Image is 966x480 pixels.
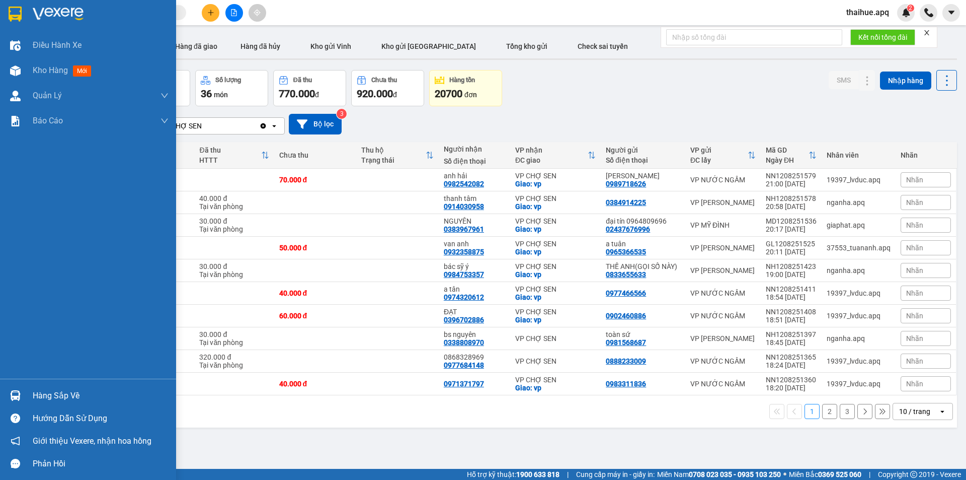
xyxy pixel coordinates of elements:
button: caret-down [942,4,960,22]
div: 0983311836 [606,380,646,388]
div: toàn sứ [606,330,680,338]
div: ĐC lấy [690,156,748,164]
button: 3 [840,404,855,419]
div: Đã thu [293,77,312,84]
span: | [869,469,870,480]
span: Miền Nam [657,469,781,480]
div: VP CHỢ SEN [515,262,596,270]
div: Tại văn phòng [199,270,269,279]
span: notification [11,436,20,446]
div: Nhân viên [827,151,891,159]
span: plus [207,9,214,16]
div: ĐC giao [515,156,588,164]
button: 1 [804,404,820,419]
strong: 0708 023 035 - 0935 103 250 [689,470,781,478]
div: 18:20 [DATE] [766,384,817,392]
span: aim [254,9,261,16]
span: Quản Lý [33,89,62,102]
span: Điều hành xe [33,39,82,51]
div: NH1208251578 [766,194,817,202]
div: 0977466566 [606,289,646,297]
div: VP [PERSON_NAME] [690,266,756,275]
span: Kho hàng [33,65,68,75]
div: 20:11 [DATE] [766,248,817,256]
div: Giao: vp [515,293,596,301]
div: 0974320612 [444,293,484,301]
div: Giao: vp [515,270,596,279]
div: Tại văn phòng [199,361,269,369]
span: đ [393,91,397,99]
div: VP CHỢ SEN [515,194,596,202]
div: Đã thu [199,146,261,154]
input: Nhập số tổng đài [666,29,842,45]
div: Số điện thoại [444,157,505,165]
div: 0868328969 [444,353,505,361]
div: 19397_lvduc.apq [827,380,891,388]
span: Kho gửi Vinh [310,42,351,50]
span: file-add [230,9,237,16]
span: Nhãn [906,244,923,252]
button: Kết nối tổng đài [850,29,915,45]
div: 0914030958 [444,202,484,211]
div: 0383967961 [444,225,484,233]
strong: 1900 633 818 [516,470,559,478]
div: 30.000 đ [199,330,269,338]
div: NN1208251365 [766,353,817,361]
span: Hàng đã hủy [240,42,280,50]
button: file-add [225,4,243,22]
div: MD1208251536 [766,217,817,225]
div: VP NƯỚC NGẦM [690,289,756,297]
div: 19:00 [DATE] [766,270,817,279]
div: Tại văn phòng [199,338,269,347]
div: VP NƯỚC NGẦM [690,176,756,184]
div: 19397_lvduc.apq [827,176,891,184]
div: Thu hộ [361,146,426,154]
div: Chưa thu [371,77,397,84]
div: 0888233009 [606,357,646,365]
img: warehouse-icon [10,390,21,401]
div: VP CHỢ SEN [515,308,596,316]
div: VP CHỢ SEN [160,121,202,131]
span: copyright [910,471,917,478]
div: Chưa thu [279,151,352,159]
div: 0384914225 [606,198,646,207]
th: Toggle SortBy [194,142,274,169]
img: phone-icon [924,8,933,17]
div: 37553_tuananh.apq [827,244,891,252]
div: NN1208251411 [766,285,817,293]
div: 0338808970 [444,338,484,347]
span: ⚪️ [783,472,786,476]
div: bác sỹ ý [444,262,505,270]
sup: 3 [337,109,347,119]
img: warehouse-icon [10,40,21,51]
div: 0902460886 [606,312,646,320]
span: Báo cáo [33,114,63,127]
div: Giao: vp [515,248,596,256]
div: VP [PERSON_NAME] [690,244,756,252]
span: 20700 [435,88,462,100]
span: Kết nối tổng đài [858,32,907,43]
div: Phản hồi [33,456,169,471]
button: Hàng tồn20700đơn [429,70,502,106]
div: 320.000 đ [199,353,269,361]
div: Người gửi [606,146,680,154]
span: 2 [909,5,912,12]
div: VP CHỢ SEN [515,172,596,180]
div: 40.000 đ [199,194,269,202]
div: 40.000 đ [279,289,352,297]
div: Giao: vp [515,202,596,211]
span: Giới thiệu Vexere, nhận hoa hồng [33,435,151,447]
div: a tân [444,285,505,293]
span: close [923,29,930,36]
div: VP NƯỚC NGẦM [690,380,756,388]
div: Giao: vp [515,180,596,188]
img: logo-vxr [9,7,22,22]
sup: 2 [907,5,914,12]
div: Trạng thái [361,156,426,164]
button: Chưa thu920.000đ [351,70,424,106]
span: Nhãn [906,289,923,297]
div: 18:51 [DATE] [766,316,817,324]
div: VP CHỢ SEN [515,376,596,384]
button: Số lượng36món [195,70,268,106]
span: Tổng kho gửi [506,42,547,50]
